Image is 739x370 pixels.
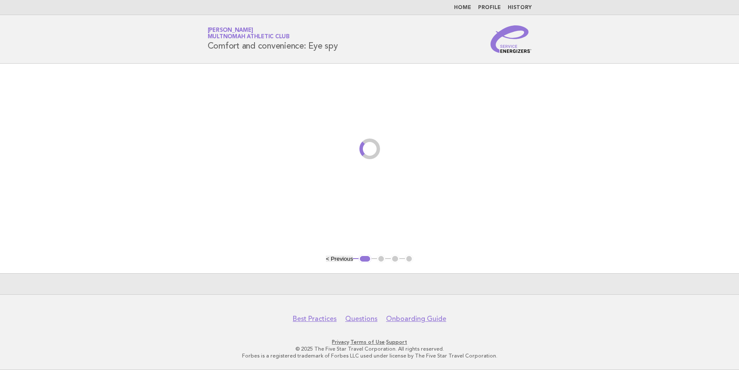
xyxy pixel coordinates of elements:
[332,339,349,345] a: Privacy
[345,314,377,323] a: Questions
[293,314,337,323] a: Best Practices
[454,5,471,10] a: Home
[107,339,633,345] p: · ·
[107,352,633,359] p: Forbes is a registered trademark of Forbes LLC used under license by The Five Star Travel Corpora...
[386,314,446,323] a: Onboarding Guide
[350,339,385,345] a: Terms of Use
[208,34,290,40] span: Multnomah Athletic Club
[107,345,633,352] p: © 2025 The Five Star Travel Corporation. All rights reserved.
[208,28,338,50] h1: Comfort and convenience: Eye spy
[208,28,290,40] a: [PERSON_NAME]Multnomah Athletic Club
[508,5,532,10] a: History
[478,5,501,10] a: Profile
[386,339,407,345] a: Support
[491,25,532,53] img: Service Energizers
